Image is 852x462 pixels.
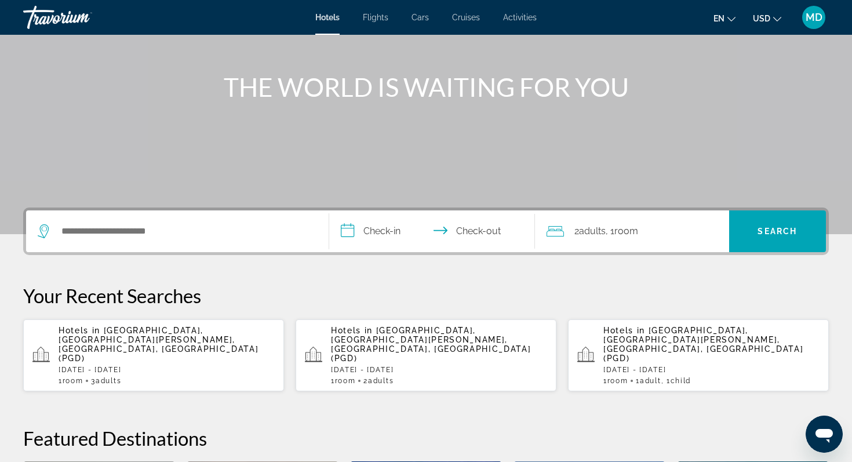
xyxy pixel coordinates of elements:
[331,326,531,363] span: [GEOGRAPHIC_DATA], [GEOGRAPHIC_DATA][PERSON_NAME], [GEOGRAPHIC_DATA], [GEOGRAPHIC_DATA] (PGD)
[579,225,606,237] span: Adults
[806,12,822,23] span: MD
[209,72,643,102] h1: THE WORLD IS WAITING FOR YOU
[452,13,480,22] a: Cruises
[806,416,843,453] iframe: Button to launch messaging window
[363,377,394,385] span: 2
[59,366,275,374] p: [DATE] - [DATE]
[412,13,429,22] a: Cars
[758,227,797,236] span: Search
[23,427,829,450] h2: Featured Destinations
[59,326,258,363] span: [GEOGRAPHIC_DATA], [GEOGRAPHIC_DATA][PERSON_NAME], [GEOGRAPHIC_DATA], [GEOGRAPHIC_DATA] (PGD)
[329,210,535,252] button: Select check in and out date
[315,13,340,22] a: Hotels
[23,319,284,392] button: Hotels in [GEOGRAPHIC_DATA], [GEOGRAPHIC_DATA][PERSON_NAME], [GEOGRAPHIC_DATA], [GEOGRAPHIC_DATA]...
[568,319,829,392] button: Hotels in [GEOGRAPHIC_DATA], [GEOGRAPHIC_DATA][PERSON_NAME], [GEOGRAPHIC_DATA], [GEOGRAPHIC_DATA]...
[535,210,729,252] button: Travelers: 2 adults, 0 children
[503,13,537,22] a: Activities
[614,225,638,237] span: Room
[753,14,770,23] span: USD
[368,377,394,385] span: Adults
[335,377,356,385] span: Room
[713,14,724,23] span: en
[23,284,829,307] p: Your Recent Searches
[713,10,736,27] button: Change language
[59,377,83,385] span: 1
[640,377,661,385] span: Adult
[331,366,547,374] p: [DATE] - [DATE]
[606,223,638,239] span: , 1
[603,326,645,335] span: Hotels in
[729,210,826,252] button: Search
[603,377,628,385] span: 1
[91,377,121,385] span: 3
[603,366,820,374] p: [DATE] - [DATE]
[23,2,139,32] a: Travorium
[296,319,556,392] button: Hotels in [GEOGRAPHIC_DATA], [GEOGRAPHIC_DATA][PERSON_NAME], [GEOGRAPHIC_DATA], [GEOGRAPHIC_DATA]...
[799,5,829,30] button: User Menu
[753,10,781,27] button: Change currency
[363,13,388,22] a: Flights
[661,377,691,385] span: , 1
[26,210,826,252] div: Search widget
[636,377,661,385] span: 1
[331,326,373,335] span: Hotels in
[671,377,691,385] span: Child
[331,377,355,385] span: 1
[60,223,311,240] input: Search hotel destination
[63,377,83,385] span: Room
[59,326,100,335] span: Hotels in
[603,326,803,363] span: [GEOGRAPHIC_DATA], [GEOGRAPHIC_DATA][PERSON_NAME], [GEOGRAPHIC_DATA], [GEOGRAPHIC_DATA] (PGD)
[574,223,606,239] span: 2
[96,377,121,385] span: Adults
[607,377,628,385] span: Room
